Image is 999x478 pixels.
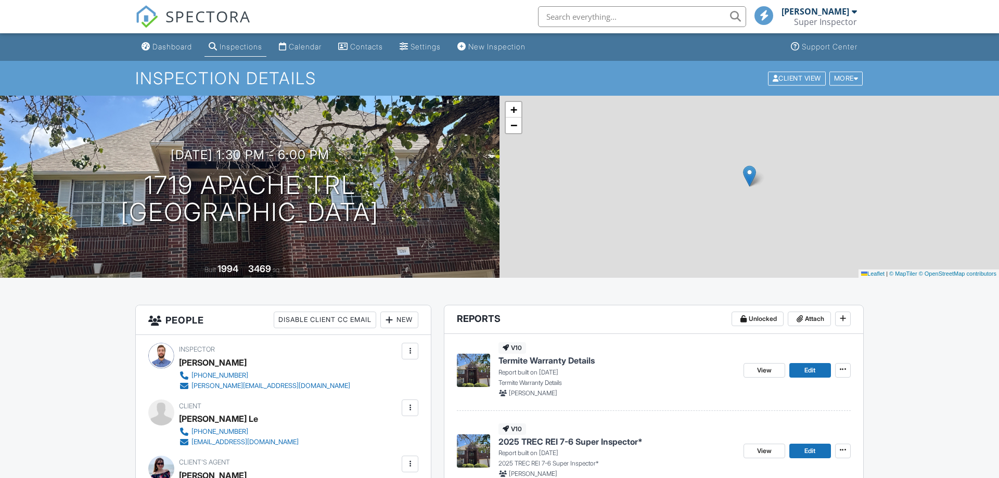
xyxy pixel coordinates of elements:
[137,37,196,57] a: Dashboard
[204,37,266,57] a: Inspections
[217,263,238,274] div: 1994
[453,37,530,57] a: New Inspection
[191,382,350,390] div: [PERSON_NAME][EMAIL_ADDRESS][DOMAIN_NAME]
[135,14,251,36] a: SPECTORA
[395,37,445,57] a: Settings
[510,103,517,116] span: +
[248,263,271,274] div: 3469
[506,102,521,118] a: Zoom in
[468,42,526,51] div: New Inspection
[191,428,248,436] div: [PHONE_NUMBER]
[135,5,158,28] img: The Best Home Inspection Software - Spectora
[767,74,828,82] a: Client View
[220,42,262,51] div: Inspections
[538,6,746,27] input: Search everything...
[179,402,201,410] span: Client
[802,42,857,51] div: Support Center
[380,312,418,328] div: New
[179,381,350,391] a: [PERSON_NAME][EMAIL_ADDRESS][DOMAIN_NAME]
[861,270,885,277] a: Leaflet
[135,69,864,87] h1: Inspection Details
[179,458,230,466] span: Client's Agent
[179,345,215,353] span: Inspector
[886,270,888,277] span: |
[136,305,431,335] h3: People
[289,42,322,51] div: Calendar
[350,42,383,51] div: Contacts
[152,42,192,51] div: Dashboard
[275,37,326,57] a: Calendar
[273,266,287,274] span: sq. ft.
[889,270,917,277] a: © MapTiler
[171,148,329,162] h3: [DATE] 1:30 pm - 6:00 pm
[510,119,517,132] span: −
[829,71,863,85] div: More
[121,172,379,227] h1: 1719 Apache Trl [GEOGRAPHIC_DATA]
[787,37,862,57] a: Support Center
[782,6,849,17] div: [PERSON_NAME]
[179,427,299,437] a: [PHONE_NUMBER]
[794,17,857,27] div: Super Inspector
[334,37,387,57] a: Contacts
[191,438,299,446] div: [EMAIL_ADDRESS][DOMAIN_NAME]
[165,5,251,27] span: SPECTORA
[274,312,376,328] div: Disable Client CC Email
[506,118,521,133] a: Zoom out
[919,270,996,277] a: © OpenStreetMap contributors
[768,71,826,85] div: Client View
[179,411,258,427] div: [PERSON_NAME] Le
[191,371,248,380] div: [PHONE_NUMBER]
[743,165,756,187] img: Marker
[179,370,350,381] a: [PHONE_NUMBER]
[179,437,299,447] a: [EMAIL_ADDRESS][DOMAIN_NAME]
[204,266,216,274] span: Built
[179,355,247,370] div: [PERSON_NAME]
[411,42,441,51] div: Settings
